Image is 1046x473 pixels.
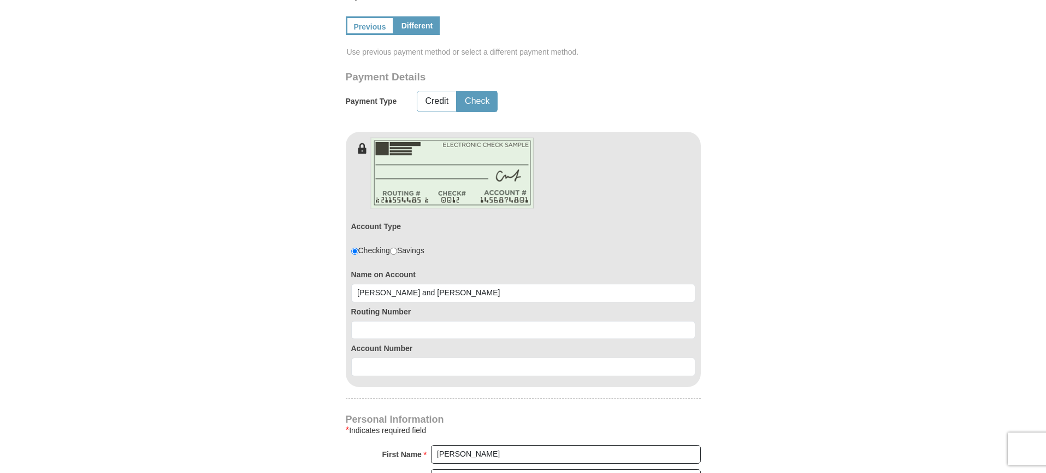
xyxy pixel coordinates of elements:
img: check-en.png [370,137,534,209]
div: Indicates required field [346,424,701,437]
span: Use previous payment method or select a different payment method. [347,46,702,57]
a: Previous [346,16,394,35]
strong: First Name [382,447,422,462]
label: Routing Number [351,306,695,317]
h5: Payment Type [346,97,397,106]
h3: Payment Details [346,71,624,84]
label: Account Type [351,221,401,232]
label: Name on Account [351,269,695,280]
button: Credit [417,91,456,112]
button: Check [457,91,497,112]
a: Different [394,16,440,35]
label: Account Number [351,343,695,354]
h4: Personal Information [346,415,701,424]
div: Checking Savings [351,245,424,256]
